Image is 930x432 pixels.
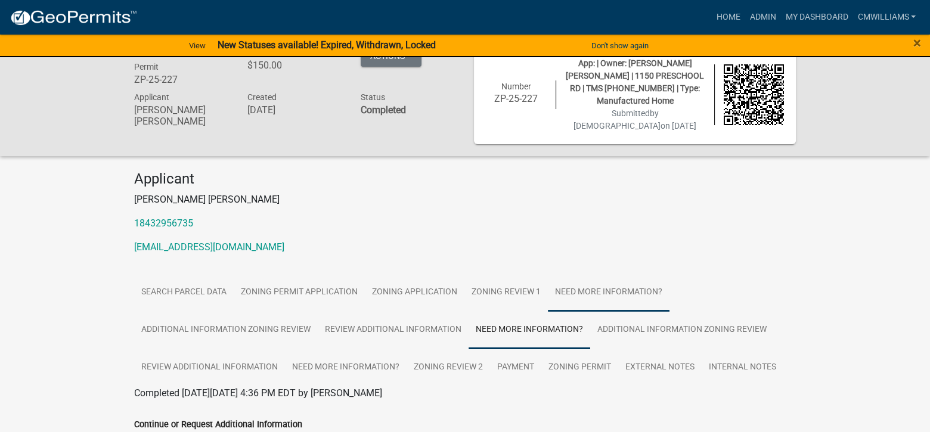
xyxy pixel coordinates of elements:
span: Applicant [134,92,169,102]
strong: Completed [361,104,406,116]
a: Internal Notes [702,349,783,387]
h6: [DATE] [247,104,343,116]
a: Review Additional Information [318,311,469,349]
button: Close [913,36,921,50]
p: [PERSON_NAME] [PERSON_NAME] [134,192,796,207]
a: Zoning Permit [541,349,618,387]
a: Additional Information Zoning Review [590,311,774,349]
a: 18432956735 [134,217,193,229]
a: Payment [490,349,541,387]
a: My Dashboard [780,6,852,29]
a: [EMAIL_ADDRESS][DOMAIN_NAME] [134,241,284,253]
h6: ZP-25-227 [486,93,547,104]
a: Additional Information Zoning Review [134,311,318,349]
a: External Notes [618,349,702,387]
a: Search Parcel Data [134,274,234,312]
h6: [PERSON_NAME] [PERSON_NAME] [134,104,230,127]
a: Review Additional Information [134,349,285,387]
a: Admin [745,6,780,29]
span: App: | Owner: [PERSON_NAME] [PERSON_NAME] | 1150 PRESCHOOL RD | TMS [PHONE_NUMBER] | Type: Manufa... [566,58,704,105]
a: View [184,36,210,55]
a: Need More Information? [548,274,669,312]
a: cmwilliams [852,6,920,29]
span: Submitted on [DATE] [573,108,696,130]
label: Continue or Request Additional Information [134,421,302,429]
span: × [913,35,921,51]
span: Completed [DATE][DATE] 4:36 PM EDT by [PERSON_NAME] [134,387,382,399]
h6: ZP-25-227 [134,74,230,85]
a: Zoning Review 2 [407,349,490,387]
button: Don't show again [587,36,653,55]
a: Zoning Permit Application [234,274,365,312]
h6: $150.00 [247,60,343,71]
strong: New Statuses available! Expired, Withdrawn, Locked [218,39,436,51]
a: Need More Information? [469,311,590,349]
a: Home [711,6,745,29]
h4: Applicant [134,170,796,188]
a: Need More Information? [285,349,407,387]
img: QR code [724,64,785,125]
span: Status [361,92,385,102]
span: Number [501,82,531,91]
a: Zoning Application [365,274,464,312]
span: Created [247,92,277,102]
a: Zoning Review 1 [464,274,548,312]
